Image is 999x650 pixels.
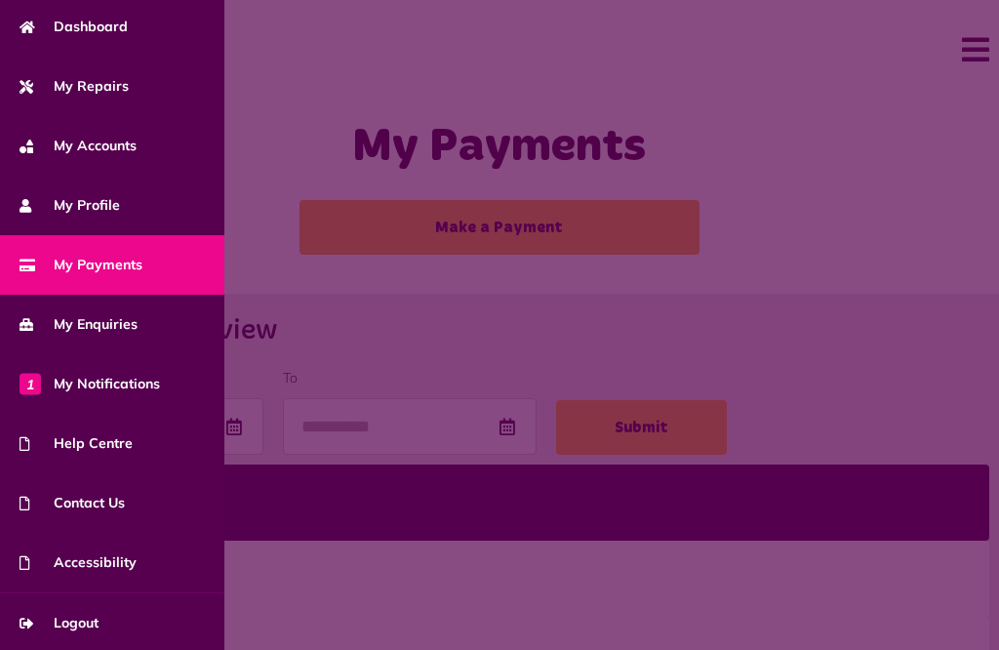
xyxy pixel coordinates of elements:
[20,613,99,633] span: Logout
[20,17,128,37] span: Dashboard
[20,374,160,394] span: My Notifications
[20,373,41,394] span: 1
[20,493,125,513] span: Contact Us
[20,552,137,573] span: Accessibility
[20,255,142,275] span: My Payments
[20,314,138,335] span: My Enquiries
[20,433,133,454] span: Help Centre
[20,136,137,156] span: My Accounts
[20,76,129,97] span: My Repairs
[20,195,120,216] span: My Profile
